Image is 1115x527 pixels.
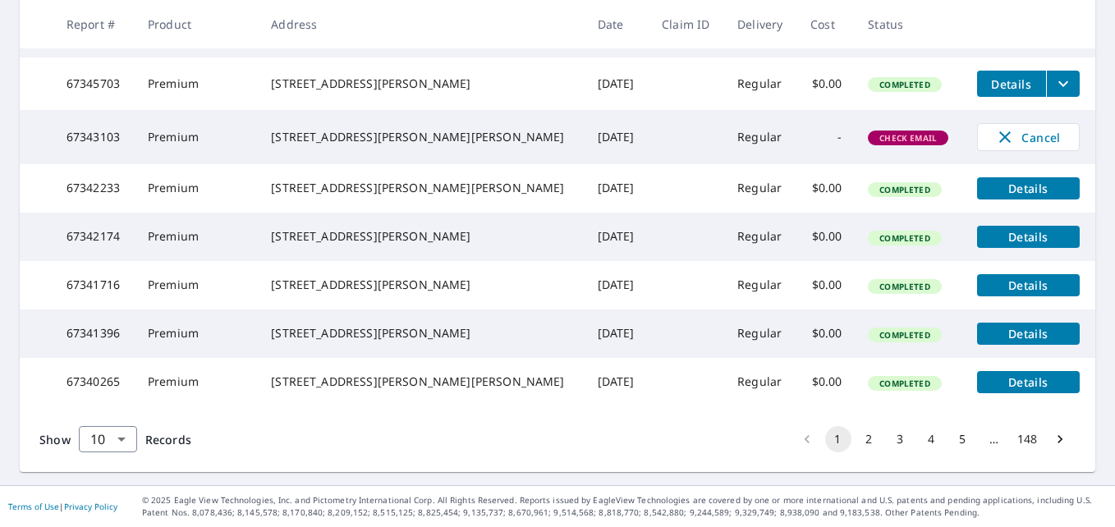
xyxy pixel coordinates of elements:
td: [DATE] [585,57,649,110]
nav: pagination navigation [792,426,1076,452]
td: 67345703 [53,57,135,110]
td: 67342174 [53,213,135,261]
td: - [797,110,855,164]
button: detailsBtn-67342233 [977,177,1080,199]
button: detailsBtn-67342174 [977,226,1080,248]
button: Go to page 4 [919,426,945,452]
button: detailsBtn-67345703 [977,71,1046,97]
td: $0.00 [797,57,855,110]
td: Premium [135,261,258,309]
td: Regular [724,57,797,110]
div: [STREET_ADDRESS][PERSON_NAME] [271,228,571,245]
td: $0.00 [797,261,855,309]
span: Completed [870,232,939,244]
td: [DATE] [585,358,649,406]
td: $0.00 [797,164,855,213]
button: Go to page 2 [856,426,883,452]
span: Cancel [994,127,1062,147]
div: [STREET_ADDRESS][PERSON_NAME] [271,325,571,341]
td: Regular [724,213,797,261]
button: page 1 [825,426,851,452]
div: Show 10 records [79,426,137,452]
span: Completed [870,329,939,341]
a: Privacy Policy [64,501,117,512]
span: Records [145,432,191,447]
td: Premium [135,213,258,261]
td: Regular [724,164,797,213]
td: Regular [724,261,797,309]
button: Go to page 3 [888,426,914,452]
div: 10 [79,416,137,462]
div: [STREET_ADDRESS][PERSON_NAME] [271,76,571,92]
button: filesDropdownBtn-67345703 [1046,71,1080,97]
td: [DATE] [585,164,649,213]
span: Completed [870,184,939,195]
td: 67341396 [53,309,135,358]
span: Show [39,432,71,447]
div: [STREET_ADDRESS][PERSON_NAME] [271,277,571,293]
span: Details [987,326,1070,341]
td: Regular [724,358,797,406]
button: detailsBtn-67341396 [977,323,1080,345]
div: [STREET_ADDRESS][PERSON_NAME][PERSON_NAME] [271,180,571,196]
td: $0.00 [797,309,855,358]
button: detailsBtn-67340265 [977,371,1080,393]
td: [DATE] [585,110,649,164]
div: [STREET_ADDRESS][PERSON_NAME][PERSON_NAME] [271,373,571,390]
td: [DATE] [585,309,649,358]
span: Details [987,181,1070,196]
span: Details [987,374,1070,390]
td: Regular [724,110,797,164]
div: [STREET_ADDRESS][PERSON_NAME][PERSON_NAME] [271,129,571,145]
span: Completed [870,378,939,389]
span: Completed [870,281,939,292]
td: [DATE] [585,213,649,261]
button: detailsBtn-67341716 [977,274,1080,296]
td: [DATE] [585,261,649,309]
button: Go to page 5 [950,426,976,452]
td: 67341716 [53,261,135,309]
td: Premium [135,57,258,110]
div: … [981,431,1007,447]
span: Details [987,229,1070,245]
td: Premium [135,164,258,213]
td: 67342233 [53,164,135,213]
td: 67343103 [53,110,135,164]
td: Premium [135,110,258,164]
button: Go to next page [1047,426,1073,452]
button: Cancel [977,123,1080,151]
td: Premium [135,358,258,406]
span: Check Email [870,132,947,144]
span: Details [987,76,1036,92]
p: © 2025 Eagle View Technologies, Inc. and Pictometry International Corp. All Rights Reserved. Repo... [142,494,1107,519]
button: Go to page 148 [1012,426,1042,452]
td: $0.00 [797,213,855,261]
td: Premium [135,309,258,358]
td: Regular [724,309,797,358]
td: 67340265 [53,358,135,406]
p: | [8,502,117,511]
span: Completed [870,79,939,90]
td: $0.00 [797,358,855,406]
a: Terms of Use [8,501,59,512]
span: Details [987,277,1070,293]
